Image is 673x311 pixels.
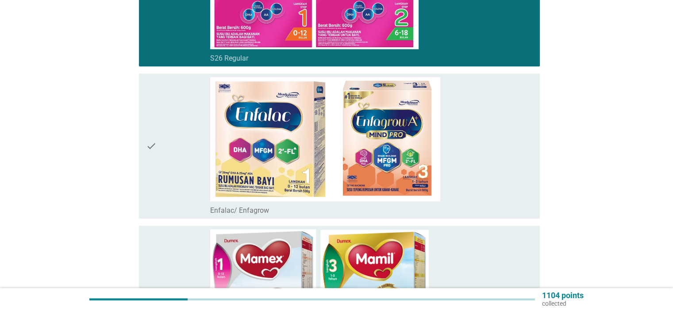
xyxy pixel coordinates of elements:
label: S26 Regular [210,54,248,63]
p: collected [542,299,584,307]
img: 911a48be-c6de-40da-8916-b1873bb71669-enfalac.png [210,77,440,201]
i: check [146,77,157,215]
p: 1104 points [542,292,584,299]
label: Enfalac/ Enfagrow [210,206,269,215]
